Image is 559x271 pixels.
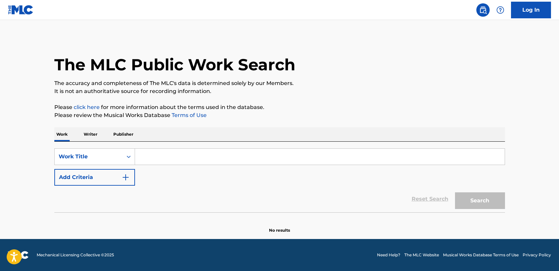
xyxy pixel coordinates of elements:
[496,6,504,14] img: help
[54,127,70,141] p: Work
[54,103,505,111] p: Please for more information about the terms used in the database.
[476,3,490,17] a: Public Search
[54,148,505,212] form: Search Form
[54,55,295,75] h1: The MLC Public Work Search
[37,252,114,258] span: Mechanical Licensing Collective © 2025
[8,251,29,259] img: logo
[122,173,130,181] img: 9d2ae6d4665cec9f34b9.svg
[523,252,551,258] a: Privacy Policy
[111,127,135,141] p: Publisher
[54,111,505,119] p: Please review the Musical Works Database
[377,252,400,258] a: Need Help?
[74,104,100,110] a: click here
[54,87,505,95] p: It is not an authoritative source for recording information.
[170,112,207,118] a: Terms of Use
[443,252,519,258] a: Musical Works Database Terms of Use
[494,3,507,17] div: Help
[59,153,119,161] div: Work Title
[269,219,290,233] p: No results
[54,169,135,186] button: Add Criteria
[82,127,99,141] p: Writer
[54,79,505,87] p: The accuracy and completeness of The MLC's data is determined solely by our Members.
[511,2,551,18] a: Log In
[479,6,487,14] img: search
[8,5,34,15] img: MLC Logo
[526,239,559,271] iframe: Chat Widget
[404,252,439,258] a: The MLC Website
